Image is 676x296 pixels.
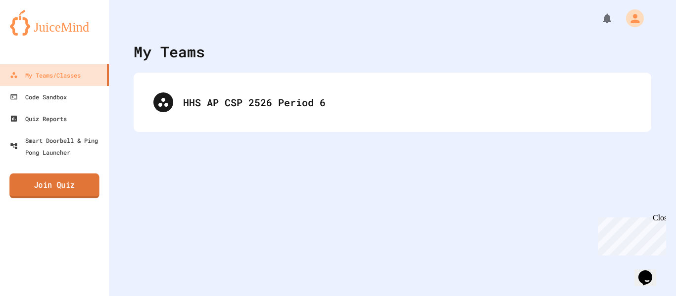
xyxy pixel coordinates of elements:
iframe: chat widget [594,213,666,255]
div: My Notifications [583,10,616,27]
div: HHS AP CSP 2526 Period 6 [183,95,631,110]
div: Quiz Reports [10,113,67,125]
div: Code Sandbox [10,91,67,103]
div: My Teams [134,41,205,63]
a: Join Quiz [9,173,99,198]
iframe: chat widget [634,256,666,286]
div: My Teams/Classes [10,69,81,81]
div: My Account [616,7,646,30]
img: logo-orange.svg [10,10,99,36]
div: Chat with us now!Close [4,4,68,63]
div: Smart Doorbell & Ping Pong Launcher [10,134,105,158]
div: HHS AP CSP 2526 Period 6 [144,83,641,122]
